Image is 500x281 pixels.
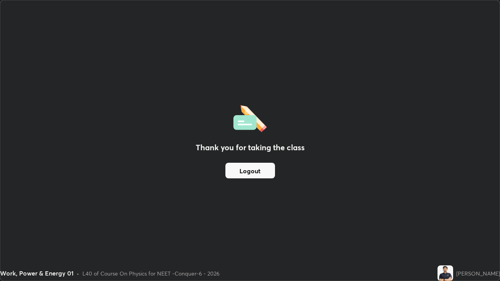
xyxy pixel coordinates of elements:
img: offlineFeedback.1438e8b3.svg [233,103,267,132]
div: • [77,269,79,277]
div: [PERSON_NAME] [456,269,500,277]
img: 98d66aa6592e4b0fb7560eafe1db0121.jpg [437,265,453,281]
button: Logout [225,163,275,178]
div: L40 of Course On Physics for NEET -Conquer-6 - 2026 [82,269,220,277]
h2: Thank you for taking the class [196,142,305,153]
